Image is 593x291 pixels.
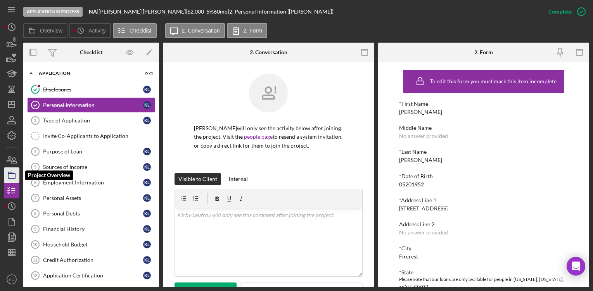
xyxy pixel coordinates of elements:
[399,109,442,115] div: [PERSON_NAME]
[399,173,568,179] div: *Date of Birth
[33,273,37,278] tspan: 12
[541,4,589,19] button: Complete
[27,128,155,144] a: Invite Co-Applicants to Application
[143,148,151,155] div: K L
[430,78,557,84] div: To edit this form you must mark this item incomplete
[27,82,155,97] a: DisclosuresKL
[165,23,225,38] button: 2. Conversation
[43,133,155,139] div: Invite Co-Applicants to Application
[40,28,62,34] label: Overview
[130,28,152,34] label: Checklist
[178,173,217,185] div: Visible to Client
[43,226,143,232] div: Financial History
[27,237,155,252] a: 10Household BudgetKL
[89,8,97,15] b: NA
[399,181,424,188] div: 05201952
[175,173,221,185] button: Visible to Client
[99,9,187,15] div: [PERSON_NAME] [PERSON_NAME] |
[399,125,568,131] div: Middle Name
[43,272,143,279] div: Application Certification
[4,272,19,287] button: FC
[43,164,143,170] div: Sources of Income
[244,28,262,34] label: 2. Form
[143,210,151,217] div: K L
[27,268,155,283] a: 12Application CertificationKL
[27,206,155,221] a: 8Personal DebtsKL
[27,113,155,128] a: 3Type of ApplicationKL
[43,241,143,248] div: Household Budget
[9,277,14,282] text: FC
[27,190,155,206] a: 7Personal AssetsKL
[34,165,36,169] tspan: 5
[143,256,151,264] div: K L
[399,221,568,227] div: Address Line 2
[34,118,36,123] tspan: 3
[399,253,418,260] div: Fircrest
[143,117,151,124] div: K L
[88,28,105,34] label: Activity
[474,49,493,55] div: 2. Form
[206,9,214,15] div: 5 %
[399,101,568,107] div: *First Name
[399,276,568,291] div: Please note that our loans are only available for people in [US_STATE], [US_STATE], or [US_STATE].
[143,241,151,248] div: K L
[113,23,157,38] button: Checklist
[69,23,111,38] button: Activity
[43,195,143,201] div: Personal Assets
[182,28,220,34] label: 2. Conversation
[187,8,204,15] span: $2,000
[143,163,151,171] div: K L
[143,194,151,202] div: K L
[43,257,143,263] div: Credit Authorization
[43,179,143,186] div: Employment Information
[143,86,151,93] div: K L
[34,227,36,231] tspan: 9
[39,71,134,76] div: Application
[227,23,267,38] button: 2. Form
[399,205,448,212] div: [STREET_ADDRESS]
[399,229,448,236] div: No answer provided
[228,9,334,15] div: | 2. Personal Information ([PERSON_NAME])
[143,179,151,186] div: K L
[143,272,151,279] div: K L
[43,210,143,217] div: Personal Debts
[567,257,585,276] div: Open Intercom Messenger
[399,197,568,203] div: *Address Line 1
[399,133,448,139] div: No answer provided
[34,196,36,200] tspan: 7
[399,245,568,251] div: *City
[43,86,143,93] div: Disclosures
[33,258,37,262] tspan: 11
[23,7,83,17] div: Application In Process
[229,173,248,185] div: Internal
[143,225,151,233] div: K L
[27,252,155,268] a: 11Credit AuthorizationKL
[43,148,143,155] div: Purpose of Loan
[27,159,155,175] a: 5Sources of IncomeKL
[43,102,143,108] div: Personal Information
[27,175,155,190] a: 6Employment InformationKL
[214,9,228,15] div: 60 mo
[33,242,37,247] tspan: 10
[399,149,568,155] div: *Last Name
[34,149,37,154] tspan: 4
[89,9,99,15] div: |
[225,173,252,185] button: Internal
[143,101,151,109] div: K L
[23,23,67,38] button: Overview
[139,71,153,76] div: 2 / 21
[43,117,143,124] div: Type of Application
[27,144,155,159] a: 4Purpose of LoanKL
[80,49,102,55] div: Checklist
[399,269,568,276] div: *State
[34,180,36,185] tspan: 6
[399,157,442,163] div: [PERSON_NAME]
[548,4,572,19] div: Complete
[34,211,36,216] tspan: 8
[27,221,155,237] a: 9Financial HistoryKL
[250,49,287,55] div: 2. Conversation
[244,133,273,140] a: people page
[27,97,155,113] a: Personal InformationKL
[194,124,343,150] p: [PERSON_NAME] will only see the activity below after joining the project. Visit the to resend a s...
